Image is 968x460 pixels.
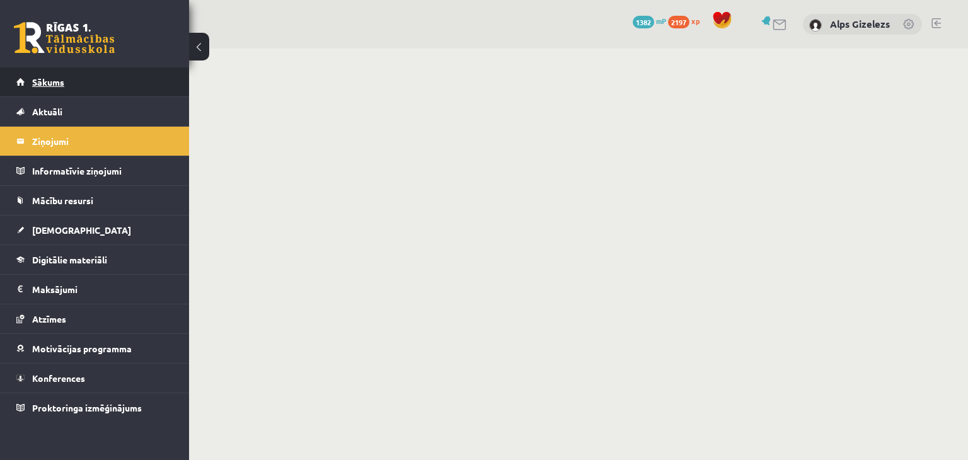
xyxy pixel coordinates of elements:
span: xp [691,16,700,26]
a: Maksājumi [16,275,173,304]
a: Sākums [16,67,173,96]
a: Konferences [16,364,173,393]
span: Motivācijas programma [32,343,132,354]
a: 1382 mP [633,16,666,26]
a: Mācību resursi [16,186,173,215]
a: Informatīvie ziņojumi [16,156,173,185]
span: Proktoringa izmēģinājums [32,402,142,413]
span: 1382 [633,16,654,28]
span: Digitālie materiāli [32,254,107,265]
span: 2197 [668,16,689,28]
a: Alps Gizelezs [830,18,890,30]
span: Aktuāli [32,106,62,117]
a: Rīgas 1. Tālmācības vidusskola [14,22,115,54]
span: Sākums [32,76,64,88]
span: Atzīmes [32,313,66,325]
span: mP [656,16,666,26]
legend: Maksājumi [32,275,173,304]
a: Proktoringa izmēģinājums [16,393,173,422]
a: Ziņojumi [16,127,173,156]
span: Mācību resursi [32,195,93,206]
a: [DEMOGRAPHIC_DATA] [16,216,173,244]
img: Alps Gizelezs [809,19,822,32]
a: Digitālie materiāli [16,245,173,274]
a: Motivācijas programma [16,334,173,363]
legend: Ziņojumi [32,127,173,156]
a: Atzīmes [16,304,173,333]
legend: Informatīvie ziņojumi [32,156,173,185]
a: 2197 xp [668,16,706,26]
span: [DEMOGRAPHIC_DATA] [32,224,131,236]
span: Konferences [32,372,85,384]
a: Aktuāli [16,97,173,126]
